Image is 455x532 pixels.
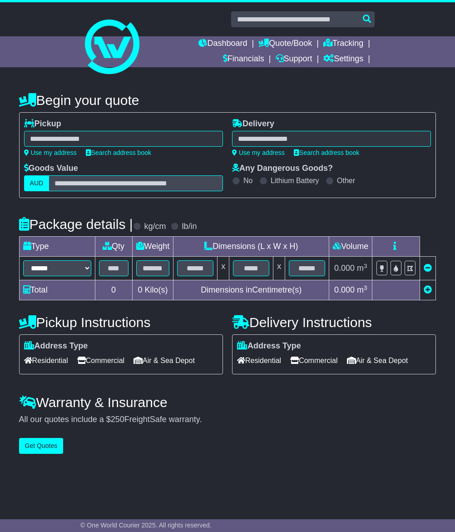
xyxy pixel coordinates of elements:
td: Qty [95,237,132,257]
label: Address Type [237,341,301,351]
a: Support [276,52,312,67]
span: m [357,285,367,294]
h4: Package details | [19,217,133,232]
a: Use my address [24,149,77,156]
h4: Delivery Instructions [232,315,436,330]
label: No [243,176,252,185]
label: Pickup [24,119,61,129]
a: Add new item [424,285,432,294]
td: Type [19,237,95,257]
span: Residential [237,353,281,368]
span: © One World Courier 2025. All rights reserved. [80,522,212,529]
label: AUD [24,175,49,191]
td: Volume [329,237,372,257]
h4: Warranty & Insurance [19,395,436,410]
span: Air & Sea Depot [134,353,195,368]
span: Residential [24,353,68,368]
td: Kilo(s) [132,280,173,300]
h4: Pickup Instructions [19,315,223,330]
a: Remove this item [424,264,432,273]
span: 0.000 [334,285,355,294]
button: Get Quotes [19,438,64,454]
td: x [273,257,285,280]
label: kg/cm [144,222,166,232]
a: Financials [223,52,264,67]
sup: 3 [364,284,367,291]
span: 0.000 [334,264,355,273]
label: Delivery [232,119,274,129]
td: 0 [95,280,132,300]
td: Dimensions (L x W x H) [173,237,329,257]
h4: Begin your quote [19,93,436,108]
label: Any Dangerous Goods? [232,164,333,174]
td: Total [19,280,95,300]
span: Commercial [290,353,337,368]
label: Address Type [24,341,88,351]
span: Commercial [77,353,124,368]
label: Goods Value [24,164,78,174]
span: 0 [138,285,142,294]
a: Search address book [294,149,359,156]
label: Lithium Battery [271,176,319,185]
a: Settings [323,52,363,67]
div: All our quotes include a $ FreightSafe warranty. [19,415,436,425]
a: Use my address [232,149,285,156]
td: Dimensions in Centimetre(s) [173,280,329,300]
span: Air & Sea Depot [347,353,408,368]
td: x [218,257,229,280]
a: Tracking [323,36,363,52]
a: Quote/Book [258,36,312,52]
a: Search address book [86,149,151,156]
label: Other [337,176,355,185]
td: Weight [132,237,173,257]
span: 250 [111,415,124,424]
label: lb/in [182,222,197,232]
sup: 3 [364,263,367,269]
span: m [357,264,367,273]
a: Dashboard [198,36,247,52]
